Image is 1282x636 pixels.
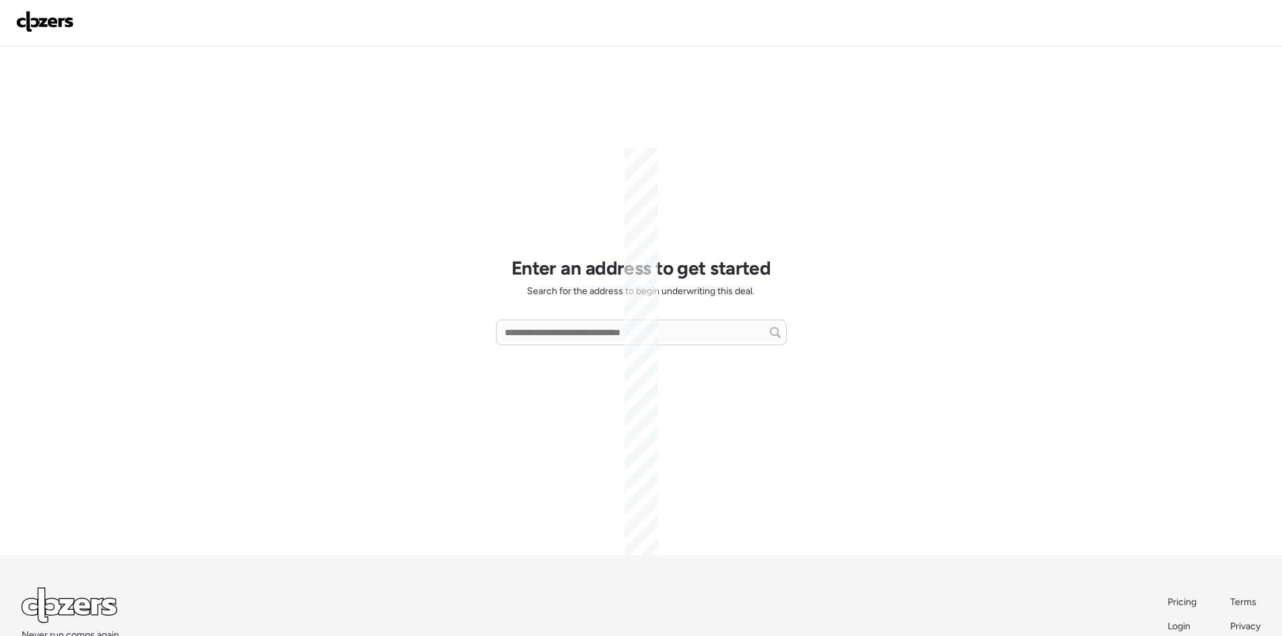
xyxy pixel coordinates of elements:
[1168,621,1190,632] span: Login
[1230,596,1256,608] span: Terms
[16,11,74,32] img: Logo
[1230,596,1260,609] a: Terms
[1168,620,1198,633] a: Login
[1230,621,1260,632] span: Privacy
[527,285,754,298] span: Search for the address to begin underwriting this deal.
[1230,620,1260,633] a: Privacy
[22,588,117,623] img: Logo Light
[1168,596,1198,609] a: Pricing
[1168,596,1197,608] span: Pricing
[511,256,771,279] h1: Enter an address to get started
